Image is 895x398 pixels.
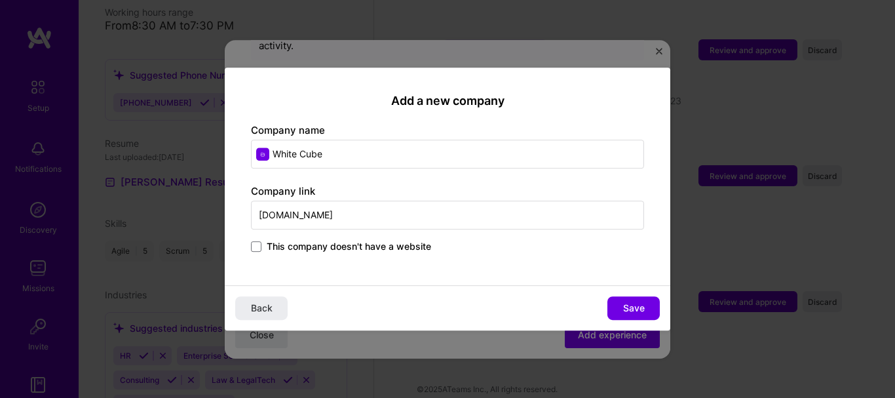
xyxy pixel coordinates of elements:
[251,185,315,197] label: Company link
[251,302,273,315] span: Back
[251,140,644,169] input: Enter name
[251,201,644,229] input: Enter link
[235,296,288,320] button: Back
[251,124,325,136] label: Company name
[623,302,645,315] span: Save
[251,94,644,108] h2: Add a new company
[607,296,660,320] button: Save
[267,240,431,253] span: This company doesn't have a website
